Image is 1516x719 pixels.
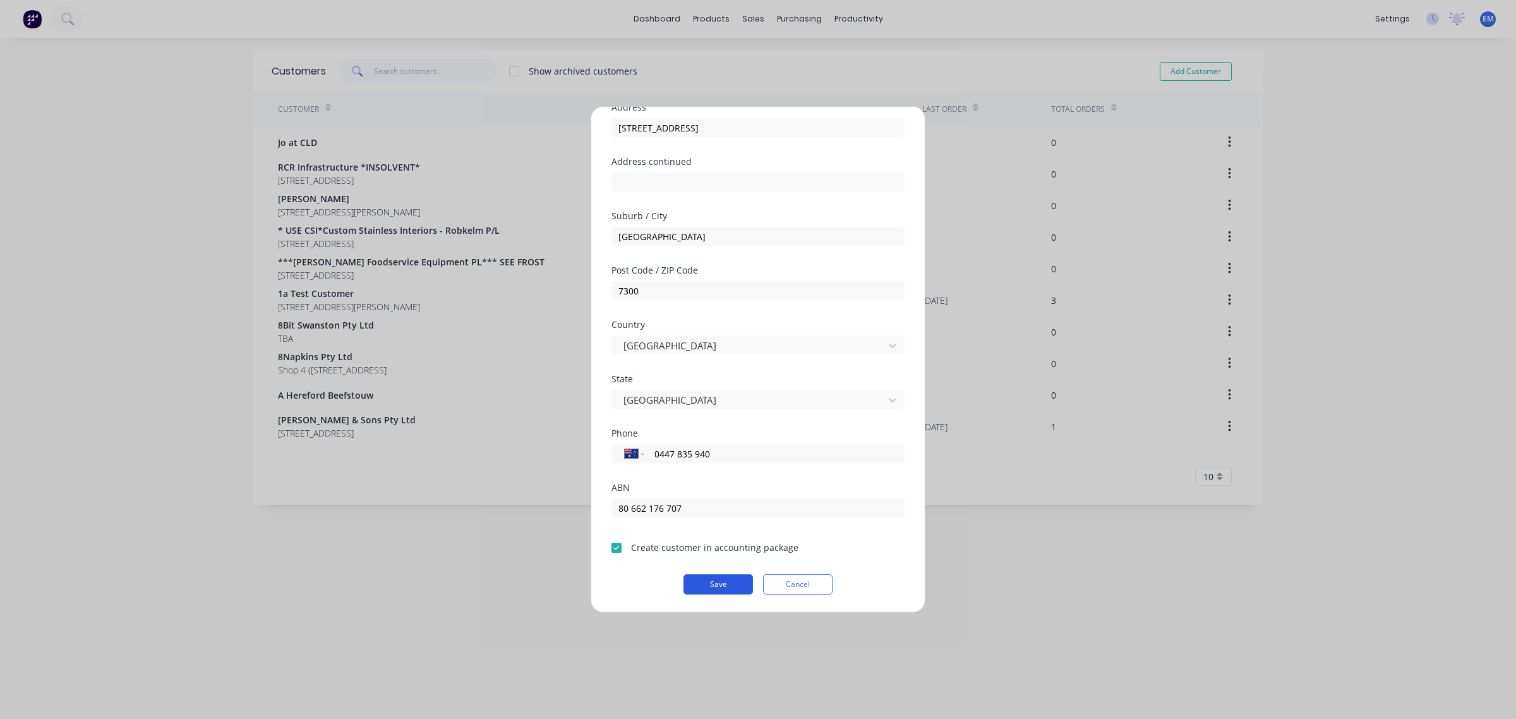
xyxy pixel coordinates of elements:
[611,266,905,275] div: Post Code / ZIP Code
[683,574,753,595] button: Save
[611,212,905,221] div: Suburb / City
[611,483,905,492] div: ABN
[611,103,905,112] div: Address
[611,157,905,166] div: Address continued
[611,429,905,438] div: Phone
[763,574,833,595] button: Cancel
[611,375,905,384] div: State
[631,541,798,554] div: Create customer in accounting package
[611,320,905,329] div: Country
